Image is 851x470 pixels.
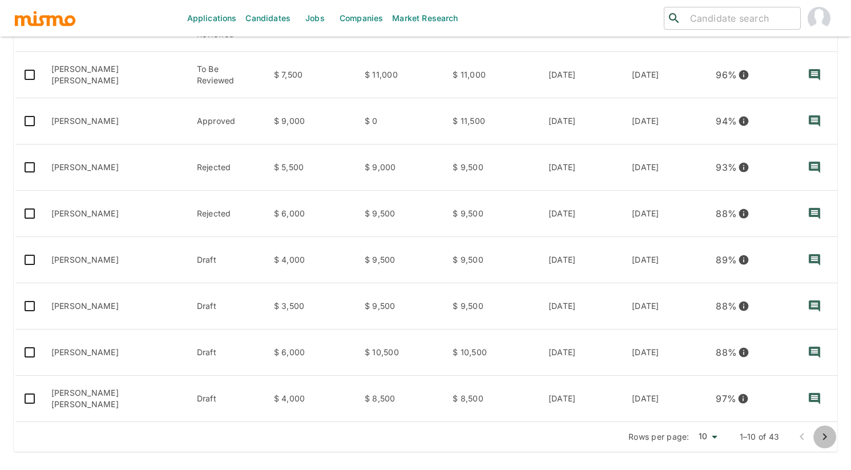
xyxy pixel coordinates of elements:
td: $ 6,000 [265,191,356,237]
td: [PERSON_NAME] [PERSON_NAME] [42,376,188,422]
td: $ 6,000 [265,330,356,376]
p: Rows per page: [628,431,689,443]
td: $ 9,500 [356,237,443,283]
td: [PERSON_NAME] [42,191,188,237]
td: [DATE] [539,98,623,144]
td: Draft [188,330,265,376]
td: $ 10,500 [443,330,539,376]
img: Mismo Admin [808,7,830,30]
td: [DATE] [623,376,707,422]
td: $ 8,500 [443,376,539,422]
td: $ 4,000 [265,376,356,422]
button: recent-notes [801,154,828,181]
td: $ 8,500 [356,376,443,422]
td: [DATE] [623,237,707,283]
p: 88 % [716,298,737,314]
p: 94 % [716,113,737,129]
td: [PERSON_NAME] [42,330,188,376]
td: [DATE] [539,330,623,376]
td: $ 0 [356,98,443,144]
td: [DATE] [623,330,707,376]
td: [DATE] [623,52,707,98]
input: Candidate search [685,10,796,26]
td: To Be Reviewed [188,52,265,98]
button: recent-notes [801,292,828,320]
svg: View resume score details [737,393,749,404]
button: Go to next page [813,425,836,448]
td: $ 9,500 [443,283,539,330]
button: recent-notes [801,61,828,89]
p: 89 % [716,252,737,268]
td: Rejected [188,144,265,191]
td: [DATE] [539,144,623,191]
td: $ 9,500 [443,237,539,283]
svg: View resume score details [738,208,749,219]
td: Rejected [188,191,265,237]
td: [DATE] [623,283,707,330]
svg: View resume score details [738,115,749,127]
td: [PERSON_NAME] [42,144,188,191]
td: $ 7,500 [265,52,356,98]
td: $ 9,500 [356,191,443,237]
p: 88 % [716,344,737,360]
p: 88 % [716,206,737,222]
div: 10 [694,428,721,445]
td: Draft [188,283,265,330]
td: $ 3,500 [265,283,356,330]
svg: View resume score details [738,254,749,266]
td: [PERSON_NAME] [PERSON_NAME] [42,52,188,98]
p: 1–10 of 43 [740,431,780,443]
td: $ 9,500 [443,191,539,237]
td: [DATE] [623,144,707,191]
button: recent-notes [801,339,828,366]
svg: View resume score details [738,69,749,81]
p: 96 % [716,67,737,83]
td: Approved [188,98,265,144]
td: $ 11,500 [443,98,539,144]
td: $ 4,000 [265,237,356,283]
img: logo [14,10,76,27]
td: $ 9,000 [265,98,356,144]
td: $ 9,000 [356,144,443,191]
svg: View resume score details [738,347,749,358]
td: [DATE] [539,52,623,98]
td: [PERSON_NAME] [42,98,188,144]
button: recent-notes [801,107,828,135]
button: recent-notes [801,200,828,227]
td: [PERSON_NAME] [42,283,188,330]
td: [DATE] [623,98,707,144]
p: 93 % [716,159,737,175]
td: $ 9,500 [356,283,443,330]
td: $ 11,000 [443,52,539,98]
td: $ 9,500 [443,144,539,191]
button: recent-notes [801,246,828,274]
td: $ 11,000 [356,52,443,98]
svg: View resume score details [738,300,749,312]
td: [DATE] [539,237,623,283]
td: [DATE] [539,376,623,422]
td: Draft [188,237,265,283]
td: [PERSON_NAME] [42,237,188,283]
td: $ 5,500 [265,144,356,191]
td: Draft [188,376,265,422]
button: recent-notes [801,385,828,412]
td: [DATE] [623,191,707,237]
svg: View resume score details [738,162,749,173]
td: [DATE] [539,283,623,330]
p: 97 % [716,391,736,407]
td: [DATE] [539,191,623,237]
td: $ 10,500 [356,330,443,376]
